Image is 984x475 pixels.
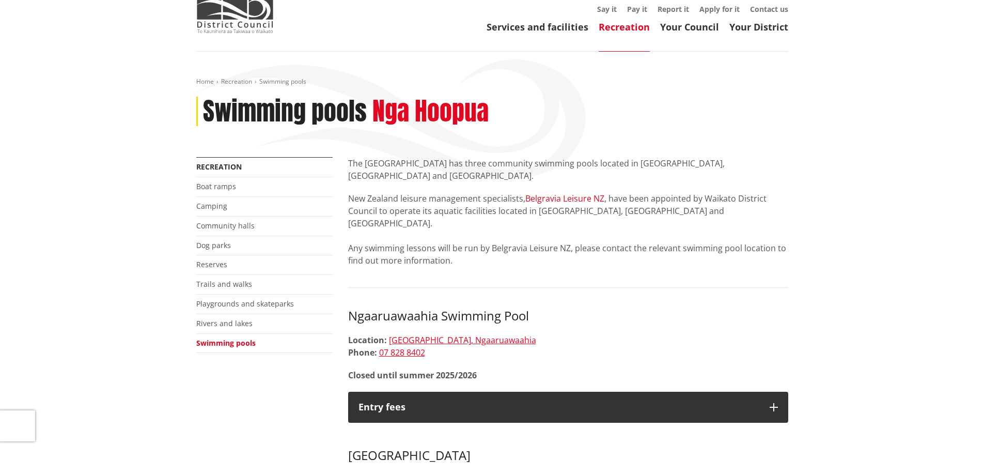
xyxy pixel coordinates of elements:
[196,318,253,328] a: Rivers and lakes
[348,347,377,358] strong: Phone:
[627,4,647,14] a: Pay it
[196,162,242,172] a: Recreation
[196,299,294,309] a: Playgrounds and skateparks
[372,97,489,127] h2: Nga Hoopua
[196,77,214,86] a: Home
[936,432,974,469] iframe: Messenger Launcher
[597,4,617,14] a: Say it
[348,433,788,463] h3: [GEOGRAPHIC_DATA]
[658,4,689,14] a: Report it
[750,4,788,14] a: Contact us
[699,4,740,14] a: Apply for it
[389,334,536,346] a: [GEOGRAPHIC_DATA], Ngaaruawaahia
[196,279,252,289] a: Trails and walks
[221,77,252,86] a: Recreation
[196,259,227,269] a: Reserves
[348,370,477,381] strong: Closed until summer 2025/2026
[525,193,604,204] a: Belgravia Leisure NZ
[599,21,650,33] a: Recreation
[203,97,367,127] h1: Swimming pools
[259,77,306,86] span: Swimming pools
[358,402,759,412] div: Entry fees
[348,334,387,346] strong: Location:
[487,21,588,33] a: Services and facilities
[379,347,425,358] a: 07 828 8402
[348,309,788,324] h3: Ngaaruawaahia Swimming Pool
[196,201,227,211] a: Camping
[196,181,236,191] a: Boat ramps
[196,78,788,86] nav: breadcrumb
[196,240,231,250] a: Dog parks
[348,192,788,267] p: New Zealand leisure management specialists, , have been appointed by Waikato District Council to ...
[348,392,788,423] button: Entry fees
[196,338,256,348] a: Swimming pools
[196,221,255,231] a: Community halls
[729,21,788,33] a: Your District
[660,21,719,33] a: Your Council
[348,157,788,182] p: The [GEOGRAPHIC_DATA] has three community swimming pools located in [GEOGRAPHIC_DATA], [GEOGRAPHI...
